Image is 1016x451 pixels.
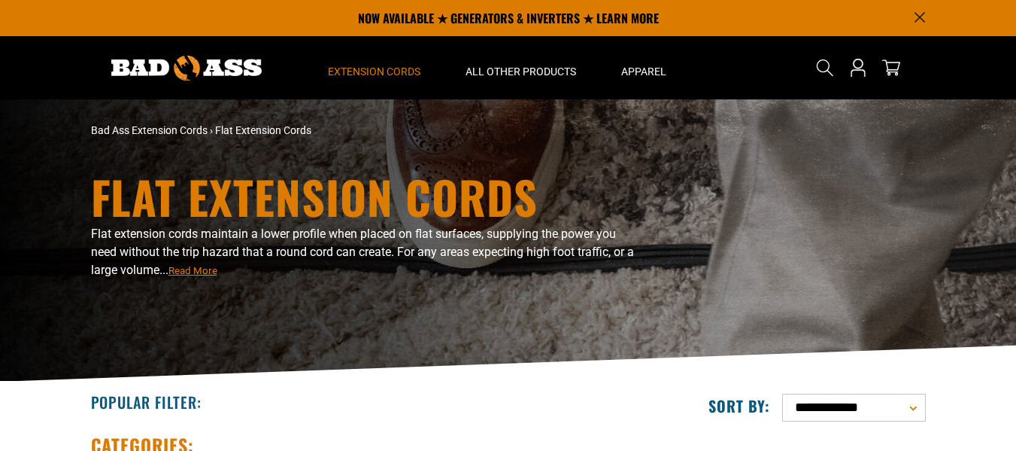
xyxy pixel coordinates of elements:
span: All Other Products [466,65,576,78]
summary: Extension Cords [305,36,443,99]
h1: Flat Extension Cords [91,174,640,219]
span: › [210,124,213,136]
summary: All Other Products [443,36,599,99]
span: Flat extension cords maintain a lower profile when placed on flat surfaces, supplying the power y... [91,227,634,277]
span: Extension Cords [328,65,420,78]
a: Bad Ass Extension Cords [91,124,208,136]
span: Flat Extension Cords [215,124,311,136]
h2: Popular Filter: [91,392,202,412]
summary: Search [813,56,837,80]
nav: breadcrumbs [91,123,640,139]
span: Apparel [621,65,666,78]
label: Sort by: [708,396,770,416]
span: Read More [168,265,217,276]
summary: Apparel [599,36,689,99]
img: Bad Ass Extension Cords [111,56,262,81]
